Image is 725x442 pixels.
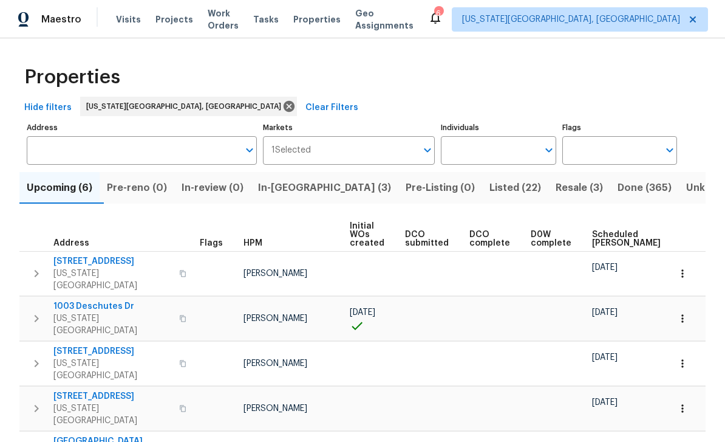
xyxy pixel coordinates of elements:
button: Open [661,142,678,159]
span: [DATE] [592,308,618,317]
span: 1 Selected [271,145,311,156]
label: Flags [562,124,677,131]
label: Individuals [441,124,556,131]
span: DCO submitted [405,230,449,247]
span: Done (365) [618,179,672,196]
span: Pre-reno (0) [107,179,167,196]
span: Tasks [253,15,279,24]
span: In-review (0) [182,179,243,196]
label: Markets [263,124,435,131]
button: Open [419,142,436,159]
span: [US_STATE][GEOGRAPHIC_DATA] [53,313,172,337]
span: [US_STATE][GEOGRAPHIC_DATA] [53,402,172,427]
span: [DATE] [592,353,618,362]
span: Listed (22) [489,179,541,196]
span: Initial WOs created [350,222,384,247]
button: Open [241,142,258,159]
button: Open [540,142,557,159]
span: Visits [116,13,141,26]
span: [DATE] [592,398,618,407]
span: Pre-Listing (0) [406,179,475,196]
div: [US_STATE][GEOGRAPHIC_DATA], [GEOGRAPHIC_DATA] [80,97,297,116]
label: Address [27,124,257,131]
span: HPM [243,239,262,247]
span: Work Orders [208,7,239,32]
button: Clear Filters [301,97,363,119]
span: [STREET_ADDRESS] [53,255,172,268]
button: Hide filters [19,97,77,119]
span: Maestro [41,13,81,26]
span: Geo Assignments [355,7,414,32]
span: [US_STATE][GEOGRAPHIC_DATA] [53,357,172,382]
span: [DATE] [350,308,375,317]
span: D0W complete [531,230,571,247]
span: DCO complete [469,230,510,247]
span: Projects [155,13,193,26]
span: Scheduled [PERSON_NAME] [592,230,661,247]
span: 1003 Deschutes Dr [53,300,172,313]
span: Properties [293,13,341,26]
span: [STREET_ADDRESS] [53,390,172,402]
span: Upcoming (6) [27,179,92,196]
span: [US_STATE][GEOGRAPHIC_DATA], [GEOGRAPHIC_DATA] [462,13,680,26]
span: In-[GEOGRAPHIC_DATA] (3) [258,179,391,196]
span: [US_STATE][GEOGRAPHIC_DATA] [53,268,172,292]
span: Resale (3) [556,179,603,196]
span: [STREET_ADDRESS] [53,345,172,357]
span: Hide filters [24,100,72,116]
span: [PERSON_NAME] [243,404,307,413]
span: Flags [200,239,223,247]
span: [PERSON_NAME] [243,314,307,323]
div: 6 [434,7,443,19]
span: [PERSON_NAME] [243,269,307,278]
span: [US_STATE][GEOGRAPHIC_DATA], [GEOGRAPHIC_DATA] [86,100,286,112]
span: [PERSON_NAME] [243,359,307,368]
span: Properties [24,71,120,83]
span: [DATE] [592,263,618,272]
span: Clear Filters [305,100,358,116]
span: Address [53,239,89,247]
